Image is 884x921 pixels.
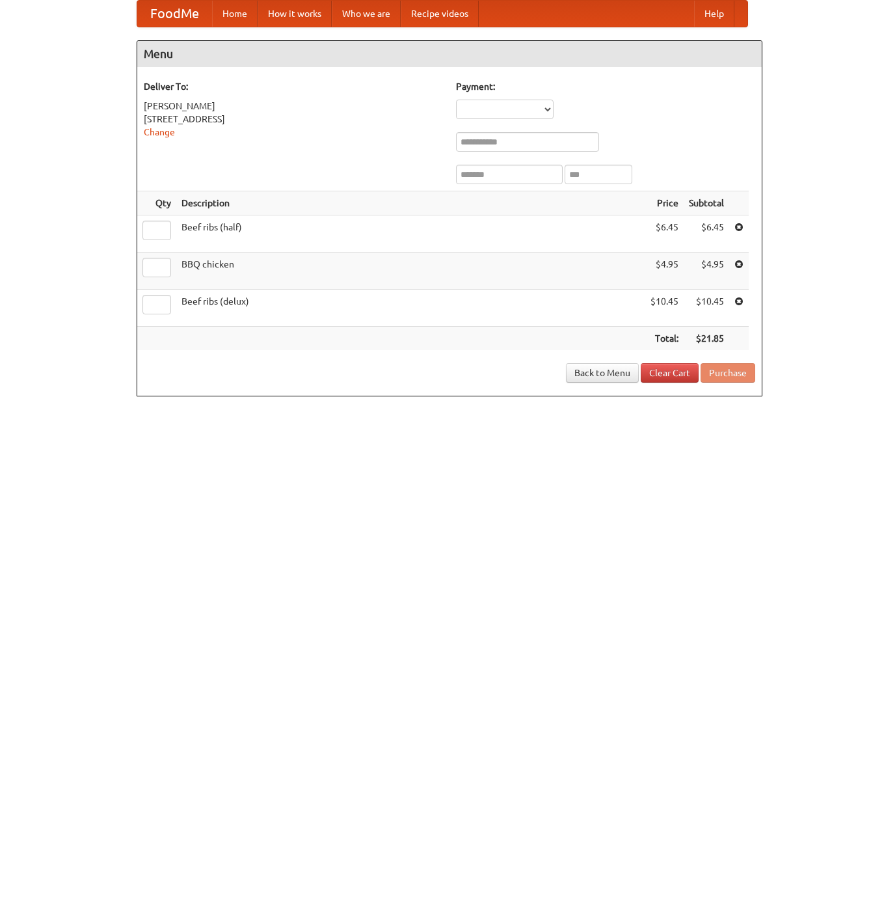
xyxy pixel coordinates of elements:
[137,41,762,67] h4: Menu
[401,1,479,27] a: Recipe videos
[176,215,645,253] td: Beef ribs (half)
[641,363,699,383] a: Clear Cart
[212,1,258,27] a: Home
[645,191,684,215] th: Price
[144,100,443,113] div: [PERSON_NAME]
[684,327,729,351] th: $21.85
[137,191,176,215] th: Qty
[332,1,401,27] a: Who we are
[176,191,645,215] th: Description
[684,290,729,327] td: $10.45
[684,191,729,215] th: Subtotal
[645,215,684,253] td: $6.45
[144,113,443,126] div: [STREET_ADDRESS]
[258,1,332,27] a: How it works
[144,80,443,93] h5: Deliver To:
[566,363,639,383] a: Back to Menu
[645,327,684,351] th: Total:
[684,253,729,290] td: $4.95
[694,1,734,27] a: Help
[645,253,684,290] td: $4.95
[645,290,684,327] td: $10.45
[137,1,212,27] a: FoodMe
[684,215,729,253] td: $6.45
[456,80,755,93] h5: Payment:
[176,290,645,327] td: Beef ribs (delux)
[144,127,175,137] a: Change
[176,253,645,290] td: BBQ chicken
[701,363,755,383] button: Purchase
